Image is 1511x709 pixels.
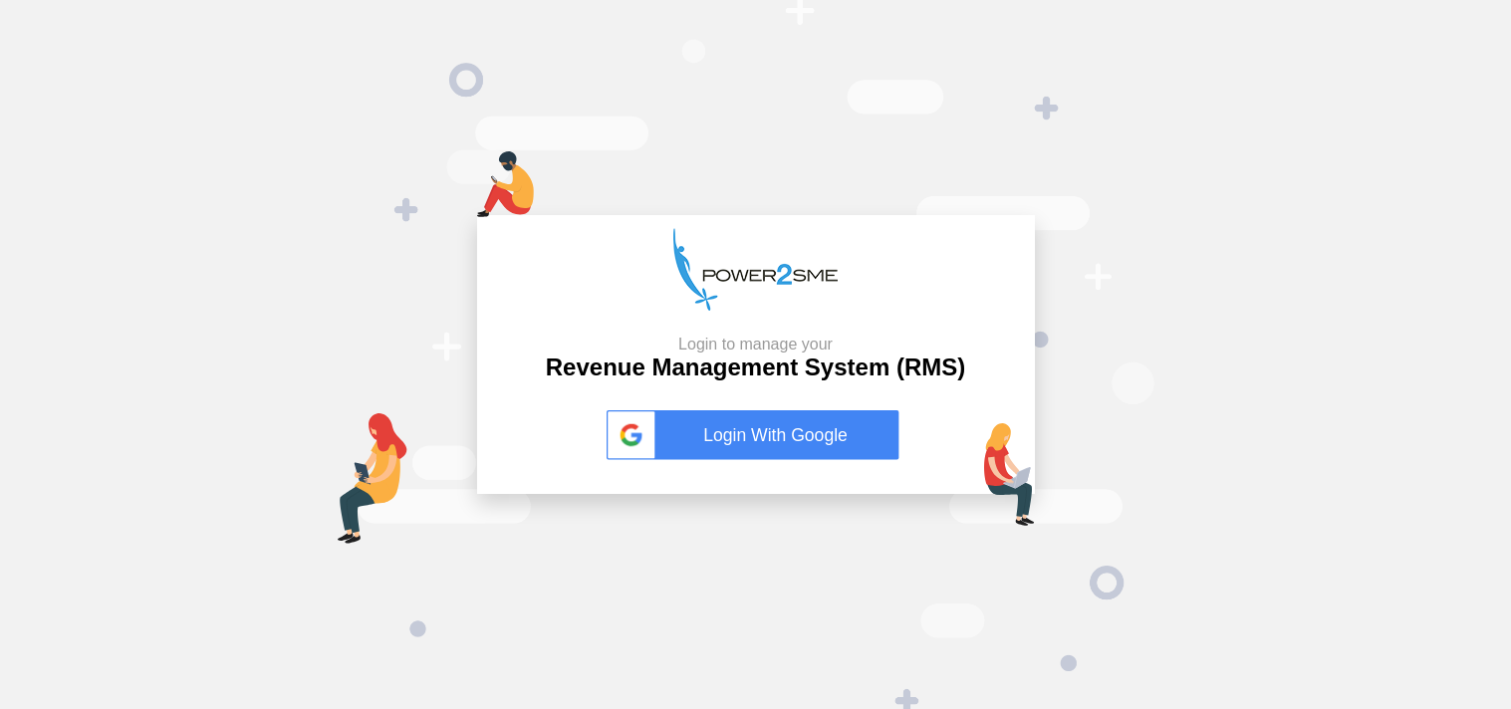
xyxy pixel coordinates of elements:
[607,410,905,460] a: Login With Google
[984,423,1035,526] img: lap-login.png
[338,413,407,544] img: tab-login.png
[477,151,534,217] img: mob-login.png
[546,335,965,354] small: Login to manage your
[673,228,838,311] img: p2s_logo.png
[546,335,965,382] h2: Revenue Management System (RMS)
[601,389,911,481] button: Login With Google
